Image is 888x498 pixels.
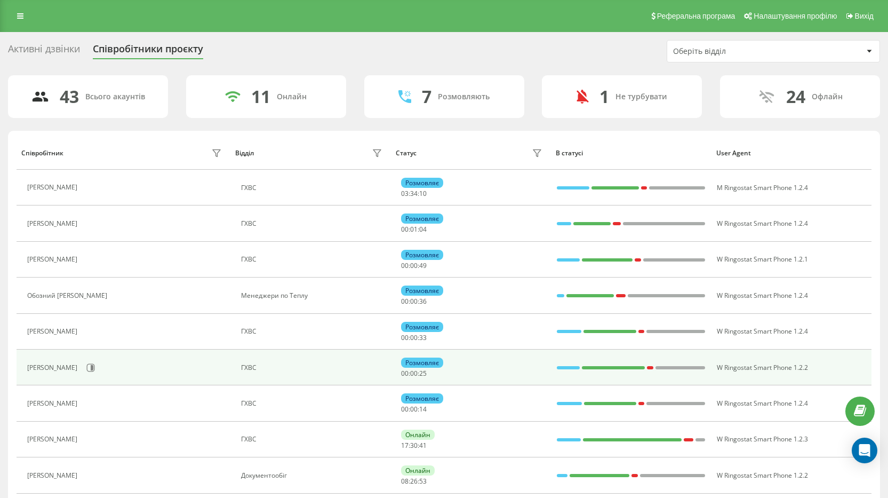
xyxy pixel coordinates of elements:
span: W Ringostat Smart Phone 1.2.2 [717,363,808,372]
div: Обозний [PERSON_NAME] [27,292,110,299]
span: 00 [410,405,418,414]
div: 24 [786,86,805,107]
div: ГХВС [241,220,385,227]
span: 26 [410,477,418,486]
div: Офлайн [812,92,843,101]
div: Менеджери по Теплу [241,292,385,299]
div: ГХВС [241,364,385,371]
div: Співробітники проєкту [93,43,203,60]
span: W Ringostat Smart Phone 1.2.4 [717,219,808,228]
span: 00 [410,297,418,306]
div: Співробітник [21,149,63,157]
div: Відділ [235,149,254,157]
span: 33 [419,333,427,342]
div: [PERSON_NAME] [27,220,80,227]
div: Статус [396,149,417,157]
div: Розмовляє [401,250,443,260]
span: 25 [419,369,427,378]
span: 00 [401,225,409,234]
div: Розмовляє [401,286,443,296]
div: Онлайн [401,465,435,476]
span: 08 [401,477,409,486]
span: 04 [419,225,427,234]
span: W Ringostat Smart Phone 1.2.4 [717,399,808,408]
div: User Agent [716,149,867,157]
div: [PERSON_NAME] [27,400,80,407]
span: 49 [419,261,427,270]
div: Розмовляє [401,322,443,332]
div: [PERSON_NAME] [27,364,80,371]
span: 00 [401,369,409,378]
div: : : [401,334,427,342]
span: W Ringostat Smart Phone 1.2.4 [717,291,808,300]
div: Активні дзвінки [8,43,80,60]
div: 11 [251,86,270,107]
span: 14 [419,405,427,414]
span: 00 [401,297,409,306]
div: Розмовляє [401,358,443,368]
span: 00 [410,261,418,270]
span: W Ringostat Smart Phone 1.2.1 [717,255,808,264]
span: M Ringostat Smart Phone 1.2.4 [717,183,808,192]
div: 43 [60,86,79,107]
div: Онлайн [277,92,307,101]
span: Вихід [855,12,874,20]
span: Налаштування профілю [754,12,837,20]
div: Розмовляють [438,92,490,101]
div: 1 [599,86,609,107]
span: 34 [410,189,418,198]
span: 17 [401,441,409,450]
div: : : [401,226,427,233]
div: Всього акаунтів [85,92,145,101]
div: Оберіть відділ [673,47,801,56]
div: Розмовляє [401,393,443,404]
div: ГХВС [241,436,385,443]
div: : : [401,370,427,377]
div: ГХВС [241,328,385,335]
span: W Ringostat Smart Phone 1.2.2 [717,471,808,480]
div: Онлайн [401,430,435,440]
span: 41 [419,441,427,450]
span: 36 [419,297,427,306]
span: 00 [410,333,418,342]
div: Не турбувати [615,92,667,101]
div: : : [401,190,427,197]
span: 00 [410,369,418,378]
div: : : [401,406,427,413]
div: В статусі [556,149,706,157]
div: : : [401,442,427,449]
div: [PERSON_NAME] [27,184,80,191]
span: Реферальна програма [657,12,735,20]
div: Розмовляє [401,178,443,188]
div: ГХВС [241,256,385,263]
span: W Ringostat Smart Phone 1.2.3 [717,434,808,444]
div: [PERSON_NAME] [27,472,80,479]
span: 53 [419,477,427,486]
div: 7 [422,86,431,107]
div: [PERSON_NAME] [27,256,80,263]
div: : : [401,298,427,305]
div: ГХВС [241,184,385,192]
div: : : [401,478,427,485]
span: W Ringostat Smart Phone 1.2.4 [717,327,808,336]
span: 01 [410,225,418,234]
div: : : [401,262,427,270]
div: ГХВС [241,400,385,407]
div: Документообіг [241,472,385,479]
div: [PERSON_NAME] [27,328,80,335]
span: 10 [419,189,427,198]
span: 00 [401,261,409,270]
div: Розмовляє [401,214,443,224]
div: [PERSON_NAME] [27,436,80,443]
span: 30 [410,441,418,450]
span: 00 [401,333,409,342]
span: 03 [401,189,409,198]
div: Open Intercom Messenger [852,438,877,463]
span: 00 [401,405,409,414]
